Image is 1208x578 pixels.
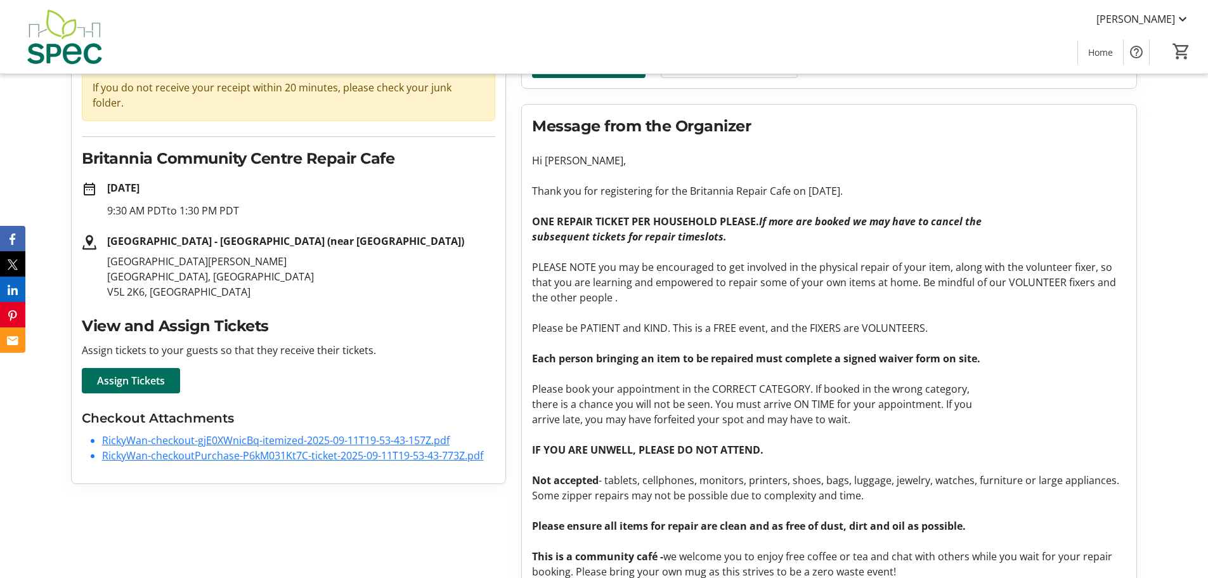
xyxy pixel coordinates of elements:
p: Assign tickets to your guests so that they receive their tickets. [82,343,495,358]
div: If you do not receive your receipt within 20 minutes, please check your junk folder. [82,69,495,121]
strong: This is a community café - [532,549,663,563]
h2: Britannia Community Centre Repair Cafe [82,147,495,170]
span: Home [1088,46,1113,59]
p: Thank you for registering for the Britannia Repair Cafe on [DATE]. [532,183,1126,199]
span: arrive late, you may have forfeited your spot and may have to wait. [532,412,850,426]
span: there is a chance you will not be seen. You must arrive ON TIME for your appointment. If you [532,397,972,411]
a: RickyWan-checkout-gjE0XWnicBq-itemized-2025-09-11T19-53-43-157Z.pdf [102,433,450,447]
button: Cart [1170,40,1193,63]
em: subsequent tickets for repair timeslots. [532,230,727,244]
a: View My Account [532,53,646,78]
strong: Not accepted [532,473,599,487]
span: [PERSON_NAME] [1096,11,1175,27]
strong: ONE REPAIR TICKET PER HOUSEHOLD PLEASE. [532,214,982,228]
h2: Message from the Organizer [532,115,1126,138]
em: If more are booked we may have to cancel the [759,214,982,228]
a: RickyWan-checkoutPurchase-P6kM031Kt7C-ticket-2025-09-11T19-53-43-773Z.pdf [102,449,483,463]
button: [PERSON_NAME] [1086,9,1200,29]
p: [GEOGRAPHIC_DATA][PERSON_NAME] [GEOGRAPHIC_DATA], [GEOGRAPHIC_DATA] V5L 2K6, [GEOGRAPHIC_DATA] [107,254,495,299]
button: Help [1124,39,1149,65]
span: PLEASE NOTE you may be encouraged to get involved in the physical repair of your item, along with... [532,260,1116,305]
strong: [DATE] [107,181,140,195]
h2: View and Assign Tickets [82,315,495,338]
mat-icon: date_range [82,181,97,197]
strong: Please ensure all items for repair are clean and as free of dust, dirt and oil as possible. [532,519,966,533]
span: Please book your appointment in the CORRECT CATEGORY. If booked in the wrong category, [532,382,970,396]
a: My Payment Methods [661,53,798,78]
h3: Checkout Attachments [82,409,495,428]
a: Home [1078,41,1123,64]
span: - tablets, cellphones, monitors, printers, shoes, bags, luggage, jewelry, watches, furniture or l... [532,473,1119,502]
strong: Each person bringing an item to be repaired must complete a signed waiver form on site. [532,351,980,365]
p: Hi [PERSON_NAME], [532,153,1126,168]
a: Assign Tickets [82,368,180,393]
strong: IF YOU ARE UNWELL, PLEASE DO NOT ATTEND. [532,443,763,457]
span: Assign Tickets [97,373,165,388]
img: SPEC's Logo [8,5,120,69]
p: 9:30 AM PDT to 1:30 PM PDT [107,203,495,218]
strong: [GEOGRAPHIC_DATA] - [GEOGRAPHIC_DATA] (near [GEOGRAPHIC_DATA]) [107,234,464,248]
span: Please be PATIENT and KIND. This is a FREE event, and the FIXERS are VOLUNTEERS. [532,321,928,335]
